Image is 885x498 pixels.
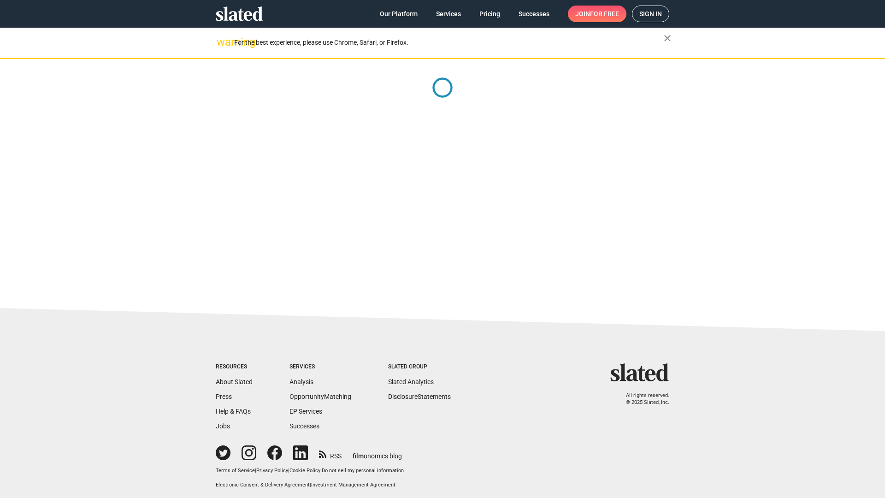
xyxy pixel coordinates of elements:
[511,6,557,22] a: Successes
[216,393,232,400] a: Press
[388,378,434,385] a: Slated Analytics
[256,468,288,474] a: Privacy Policy
[255,468,256,474] span: |
[289,408,322,415] a: EP Services
[289,468,320,474] a: Cookie Policy
[436,6,461,22] span: Services
[662,33,673,44] mat-icon: close
[479,6,500,22] span: Pricing
[216,422,230,430] a: Jobs
[519,6,549,22] span: Successes
[289,363,351,371] div: Services
[568,6,626,22] a: Joinfor free
[234,36,664,49] div: For the best experience, please use Chrome, Safari, or Firefox.
[289,378,313,385] a: Analysis
[310,482,311,488] span: |
[322,468,404,474] button: Do not sell my personal information
[472,6,507,22] a: Pricing
[429,6,468,22] a: Services
[216,482,310,488] a: Electronic Consent & Delivery Agreement
[616,392,669,406] p: All rights reserved. © 2025 Slated, Inc.
[216,378,253,385] a: About Slated
[372,6,425,22] a: Our Platform
[590,6,619,22] span: for free
[639,6,662,22] span: Sign in
[388,393,451,400] a: DisclosureStatements
[216,408,251,415] a: Help & FAQs
[388,363,451,371] div: Slated Group
[319,446,342,461] a: RSS
[216,363,253,371] div: Resources
[632,6,669,22] a: Sign in
[380,6,418,22] span: Our Platform
[353,445,402,461] a: filmonomics blog
[311,482,395,488] a: Investment Management Agreement
[288,468,289,474] span: |
[216,468,255,474] a: Terms of Service
[289,393,351,400] a: OpportunityMatching
[575,6,619,22] span: Join
[320,468,322,474] span: |
[353,452,364,460] span: film
[289,422,319,430] a: Successes
[217,36,228,47] mat-icon: warning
